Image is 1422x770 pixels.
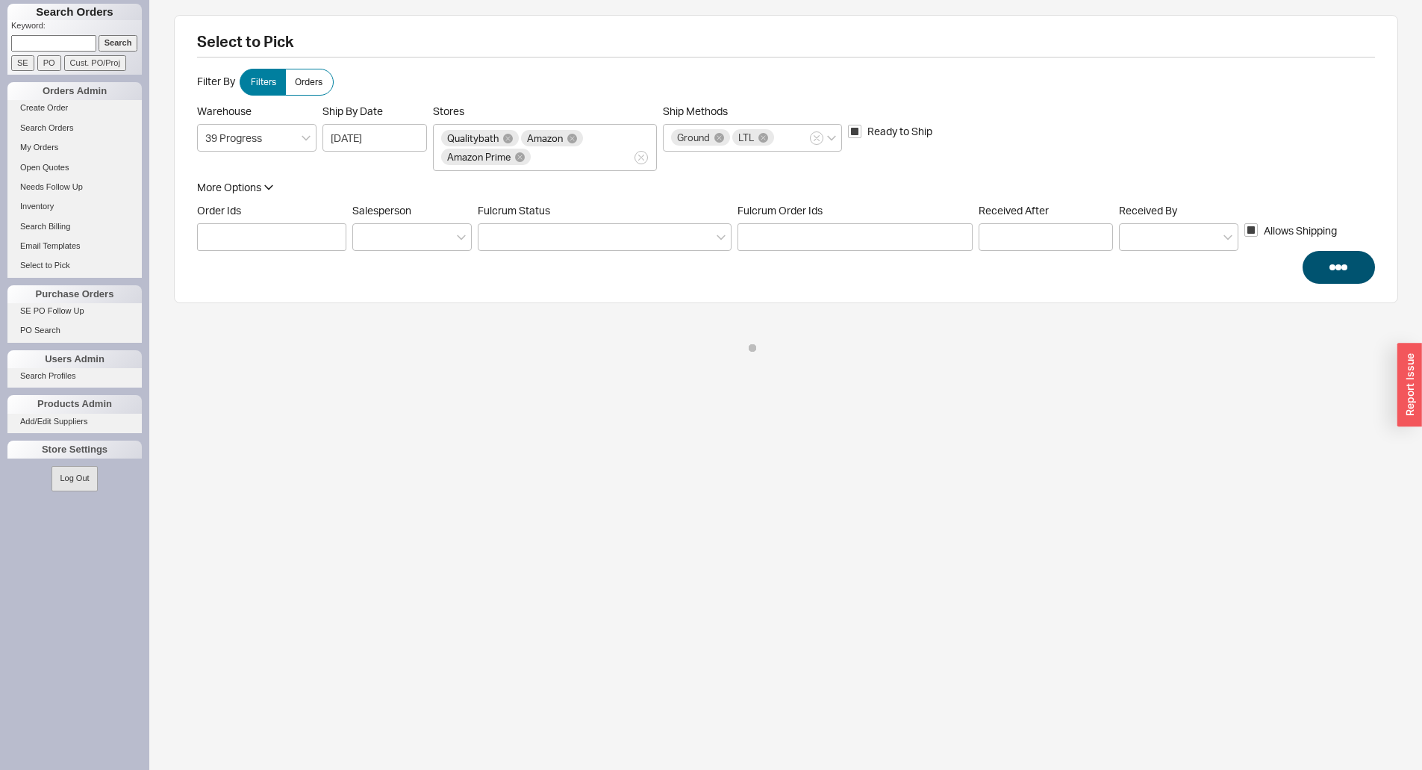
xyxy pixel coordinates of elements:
[11,55,34,71] input: SE
[737,204,973,217] span: Fulcrum Order Ids
[7,441,142,459] div: Store Settings
[197,180,261,195] div: More Options
[7,368,142,384] a: Search Profiles
[478,204,550,217] span: Fulcrum Status
[251,76,276,88] span: Filters
[99,35,138,51] input: Search
[7,303,142,319] a: SE PO Follow Up
[867,124,932,139] span: Ready to Ship
[848,125,861,138] input: Ready to Ship
[486,229,496,246] input: Fulcrum Status
[197,180,273,195] button: More Options
[738,132,754,143] span: LTL
[979,204,1113,217] span: Received After
[11,20,142,35] p: Keyword:
[1244,223,1258,237] input: Allows Shipping
[810,131,823,145] button: Ship Methods
[7,414,142,429] a: Add/Edit Suppliers
[7,323,142,338] a: PO Search
[433,105,657,118] span: Stores
[302,135,311,141] svg: open menu
[202,226,211,246] input: Order Ids
[776,129,787,146] input: Ship Methods
[20,182,83,191] span: Needs Follow Up
[7,219,142,235] a: Search Billing
[7,238,142,254] a: Email Templates
[64,55,126,71] input: Cust. PO/Proj
[7,100,142,116] a: Create Order
[742,226,751,246] input: Fulcrum Order Ids
[457,235,466,240] svg: open menu
[7,258,142,273] a: Select to Pick
[197,105,252,117] span: Warehouse
[7,140,142,155] a: My Orders
[52,466,97,491] button: Log Out
[663,105,728,117] span: Ship Methods
[197,34,1375,58] h2: Select to Pick
[197,124,316,152] input: Select...
[7,350,142,368] div: Users Admin
[7,120,142,136] a: Search Orders
[295,76,322,88] span: Orders
[7,285,142,303] div: Purchase Orders
[197,204,346,217] span: Order Ids
[447,133,499,143] span: Qualitybath
[7,199,142,214] a: Inventory
[527,133,563,143] span: Amazon
[677,132,710,143] span: Ground
[7,82,142,100] div: Orders Admin
[7,4,142,20] h1: Search Orders
[7,179,142,195] a: Needs Follow Up
[447,152,511,162] span: Amazon Prime
[7,395,142,413] div: Products Admin
[37,55,61,71] input: PO
[1223,235,1232,240] svg: open menu
[322,105,427,118] span: Ship By Date
[352,204,411,217] span: Salesperson
[1264,223,1337,238] span: Allows Shipping
[1119,204,1177,217] span: Received By
[197,75,235,87] span: Filter By
[7,160,142,176] a: Open Quotes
